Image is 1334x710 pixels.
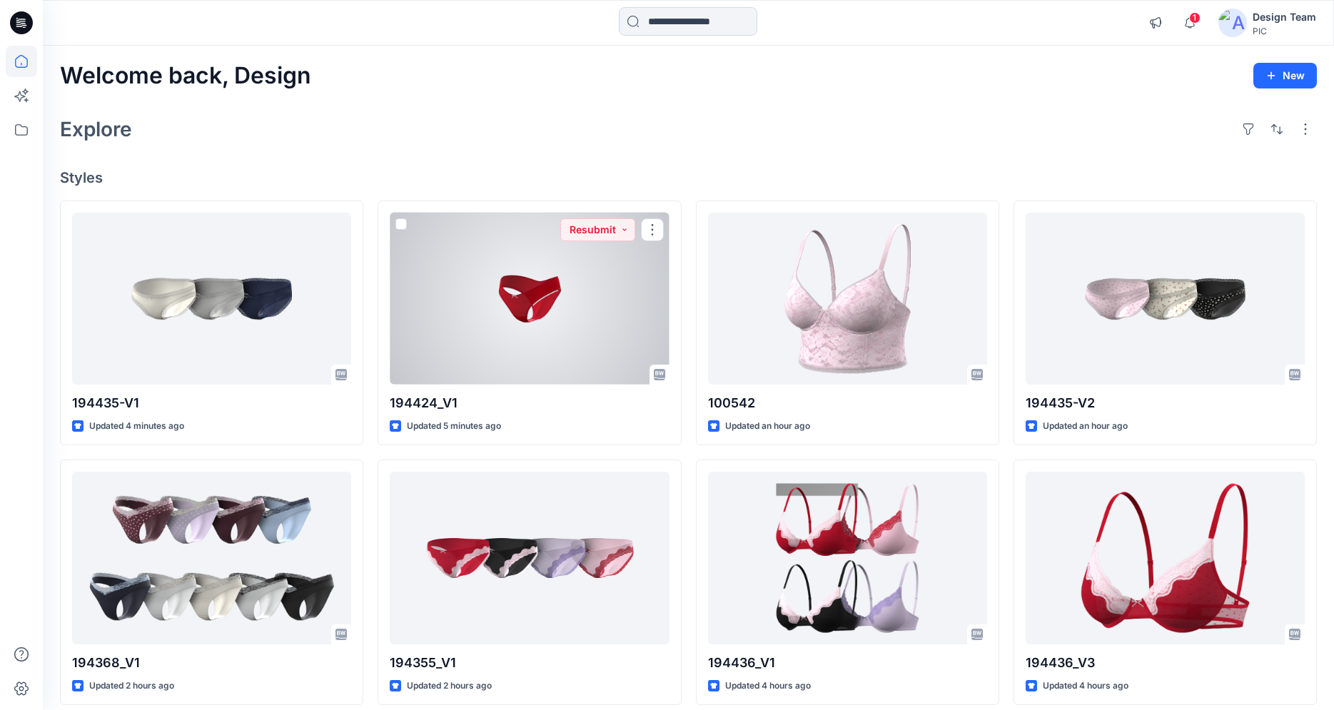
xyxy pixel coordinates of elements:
[1218,9,1247,37] img: avatar
[725,419,810,434] p: Updated an hour ago
[1026,213,1305,385] a: 194435-V2
[390,213,669,385] a: 194424_V1
[708,393,987,413] p: 100542
[89,679,174,694] p: Updated 2 hours ago
[89,419,184,434] p: Updated 4 minutes ago
[1253,26,1316,36] div: PIC
[1043,419,1128,434] p: Updated an hour ago
[708,472,987,644] a: 194436_V1
[1189,12,1201,24] span: 1
[725,679,811,694] p: Updated 4 hours ago
[407,679,492,694] p: Updated 2 hours ago
[1026,653,1305,673] p: 194436_V3
[60,118,132,141] h2: Explore
[72,393,351,413] p: 194435-V1
[390,653,669,673] p: 194355_V1
[407,419,501,434] p: Updated 5 minutes ago
[1253,63,1317,88] button: New
[1026,472,1305,644] a: 194436_V3
[390,472,669,644] a: 194355_V1
[390,393,669,413] p: 194424_V1
[1043,679,1128,694] p: Updated 4 hours ago
[60,63,311,89] h2: Welcome back, Design
[72,213,351,385] a: 194435-V1
[60,169,1317,186] h4: Styles
[1253,9,1316,26] div: Design Team
[72,653,351,673] p: 194368_V1
[708,213,987,385] a: 100542
[708,653,987,673] p: 194436_V1
[1026,393,1305,413] p: 194435-V2
[72,472,351,644] a: 194368_V1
